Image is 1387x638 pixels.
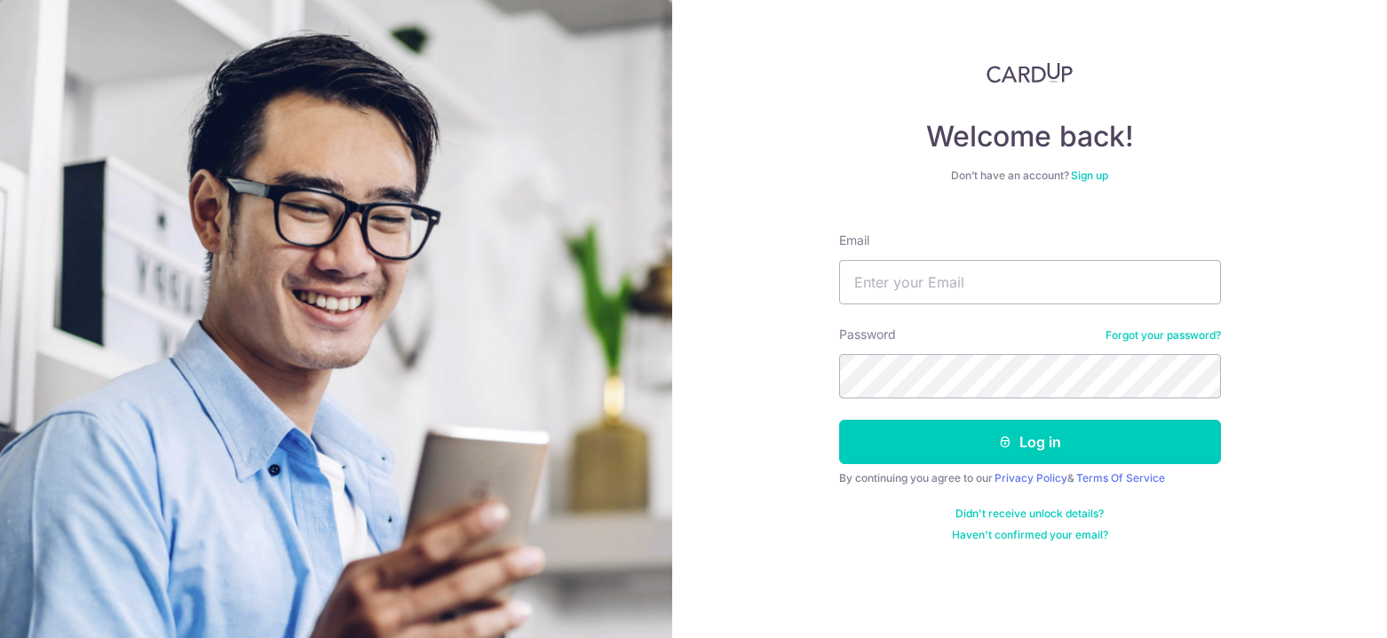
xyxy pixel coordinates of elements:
a: Terms Of Service [1076,471,1165,484]
img: CardUp Logo [987,62,1074,83]
label: Password [839,326,896,343]
a: Haven't confirmed your email? [952,528,1108,542]
a: Forgot your password? [1106,328,1221,343]
input: Enter your Email [839,260,1221,304]
button: Log in [839,420,1221,464]
h4: Welcome back! [839,119,1221,154]
a: Didn't receive unlock details? [955,507,1104,521]
a: Sign up [1071,169,1108,182]
label: Email [839,232,869,249]
div: By continuing you agree to our & [839,471,1221,485]
div: Don’t have an account? [839,169,1221,183]
a: Privacy Policy [995,471,1067,484]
